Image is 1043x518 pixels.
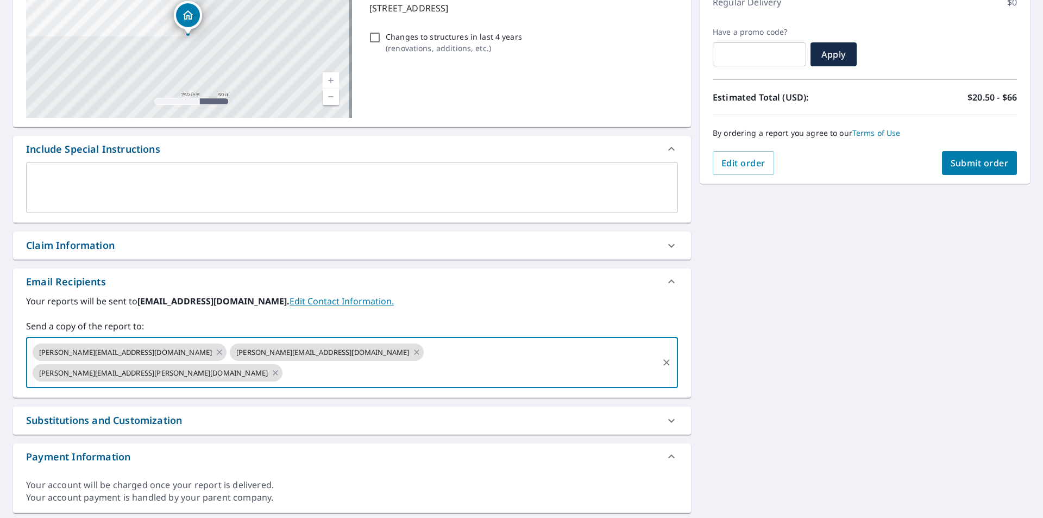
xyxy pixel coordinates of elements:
div: Payment Information [13,444,691,470]
label: Your reports will be sent to [26,295,678,308]
div: Dropped pin, building 1, Residential property, 250 Wildhorse Springs Ct Chesterfield, MO 63005 [174,1,202,35]
p: By ordering a report you agree to our [713,128,1017,138]
a: Current Level 17, Zoom Out [323,89,339,105]
div: Your account will be charged once your report is delivered. [26,479,678,491]
div: Email Recipients [13,269,691,295]
span: Apply [819,48,848,60]
div: Email Recipients [26,274,106,289]
div: [PERSON_NAME][EMAIL_ADDRESS][DOMAIN_NAME] [230,344,424,361]
div: Include Special Instructions [26,142,160,157]
div: [PERSON_NAME][EMAIL_ADDRESS][PERSON_NAME][DOMAIN_NAME] [33,364,282,382]
div: Include Special Instructions [13,136,691,162]
div: Your account payment is handled by your parent company. [26,491,678,504]
div: Payment Information [26,450,130,464]
button: Edit order [713,151,774,175]
span: Edit order [721,157,765,169]
span: [PERSON_NAME][EMAIL_ADDRESS][DOMAIN_NAME] [230,347,416,358]
button: Submit order [942,151,1017,175]
span: [PERSON_NAME][EMAIL_ADDRESS][DOMAIN_NAME] [33,347,218,358]
label: Have a promo code? [713,27,806,37]
p: $20.50 - $66 [967,91,1017,104]
span: Submit order [951,157,1009,169]
p: Estimated Total (USD): [713,91,865,104]
a: Current Level 17, Zoom In [323,72,339,89]
p: Changes to structures in last 4 years [386,31,522,42]
div: Substitutions and Customization [13,407,691,434]
div: Claim Information [13,232,691,259]
span: [PERSON_NAME][EMAIL_ADDRESS][PERSON_NAME][DOMAIN_NAME] [33,368,274,378]
p: ( renovations, additions, etc. ) [386,42,522,54]
a: EditContactInfo [290,295,394,307]
a: Terms of Use [852,128,901,138]
div: Claim Information [26,238,115,253]
p: [STREET_ADDRESS] [369,2,674,15]
div: Substitutions and Customization [26,413,182,428]
div: [PERSON_NAME][EMAIL_ADDRESS][DOMAIN_NAME] [33,344,227,361]
button: Clear [659,355,674,370]
label: Send a copy of the report to: [26,320,678,333]
b: [EMAIL_ADDRESS][DOMAIN_NAME]. [137,295,290,307]
button: Apply [810,42,857,66]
